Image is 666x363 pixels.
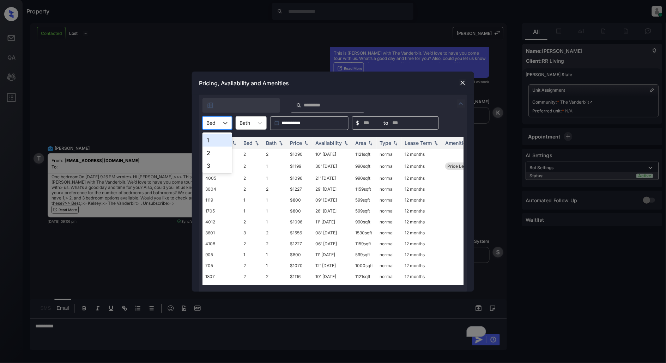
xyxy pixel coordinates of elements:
[313,173,352,184] td: 21' [DATE]
[287,249,313,260] td: $800
[287,205,313,216] td: $800
[459,79,466,86] img: close
[287,216,313,227] td: $1096
[402,282,442,293] td: 12 months
[402,195,442,205] td: 12 months
[402,271,442,282] td: 12 months
[447,164,473,169] span: Price Leader
[355,140,366,146] div: Area
[457,99,465,108] img: icon-zuma
[287,195,313,205] td: $800
[241,184,263,195] td: 2
[231,140,238,145] img: sorting
[241,260,263,271] td: 2
[352,238,377,249] td: 1159 sqft
[445,140,469,146] div: Amenities
[402,184,442,195] td: 12 months
[352,205,377,216] td: 599 sqft
[380,140,391,146] div: Type
[313,282,352,293] td: 13' [DATE]
[402,238,442,249] td: 12 months
[202,195,241,205] td: 1119
[313,260,352,271] td: 12' [DATE]
[241,216,263,227] td: 2
[352,173,377,184] td: 990 sqft
[313,227,352,238] td: 08' [DATE]
[241,205,263,216] td: 1
[432,140,440,145] img: sorting
[202,260,241,271] td: 705
[263,205,287,216] td: 1
[352,195,377,205] td: 599 sqft
[263,160,287,173] td: 1
[287,149,313,160] td: $1090
[352,249,377,260] td: 599 sqft
[287,282,313,293] td: $1200
[377,149,402,160] td: normal
[356,119,359,127] span: $
[241,249,263,260] td: 1
[241,227,263,238] td: 3
[402,260,442,271] td: 12 months
[303,140,310,145] img: sorting
[313,216,352,227] td: 11' [DATE]
[287,160,313,173] td: $1199
[405,140,432,146] div: Lease Term
[367,140,374,145] img: sorting
[313,205,352,216] td: 26' [DATE]
[263,184,287,195] td: 2
[352,184,377,195] td: 1159 sqft
[287,271,313,282] td: $1116
[313,238,352,249] td: 06' [DATE]
[287,173,313,184] td: $1096
[377,249,402,260] td: normal
[263,195,287,205] td: 1
[402,249,442,260] td: 12 months
[377,195,402,205] td: normal
[243,140,253,146] div: Bed
[202,159,232,172] div: 3
[313,160,352,173] td: 30' [DATE]
[377,173,402,184] td: normal
[287,238,313,249] td: $1227
[377,260,402,271] td: normal
[202,238,241,249] td: 4108
[263,282,287,293] td: 2
[202,282,241,293] td: 3208
[287,184,313,195] td: $1227
[263,173,287,184] td: 1
[402,205,442,216] td: 12 months
[377,205,402,216] td: normal
[377,238,402,249] td: normal
[313,195,352,205] td: 09' [DATE]
[352,282,377,293] td: 1255 sqft
[202,271,241,282] td: 1807
[313,184,352,195] td: 29' [DATE]
[241,149,263,160] td: 2
[352,216,377,227] td: 990 sqft
[202,227,241,238] td: 3601
[287,260,313,271] td: $1070
[377,282,402,293] td: normal
[352,160,377,173] td: 990 sqft
[263,149,287,160] td: 2
[313,271,352,282] td: 10' [DATE]
[377,227,402,238] td: normal
[377,160,402,173] td: normal
[263,260,287,271] td: 1
[192,72,474,95] div: Pricing, Availability and Amenities
[202,147,232,159] div: 2
[241,173,263,184] td: 2
[263,271,287,282] td: 2
[352,227,377,238] td: 1530 sqft
[263,238,287,249] td: 2
[402,149,442,160] td: 12 months
[352,149,377,160] td: 1121 sqft
[241,282,263,293] td: 2
[263,227,287,238] td: 2
[402,227,442,238] td: 12 months
[313,149,352,160] td: 10' [DATE]
[266,140,277,146] div: Bath
[207,102,214,109] img: icon-zuma
[202,249,241,260] td: 905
